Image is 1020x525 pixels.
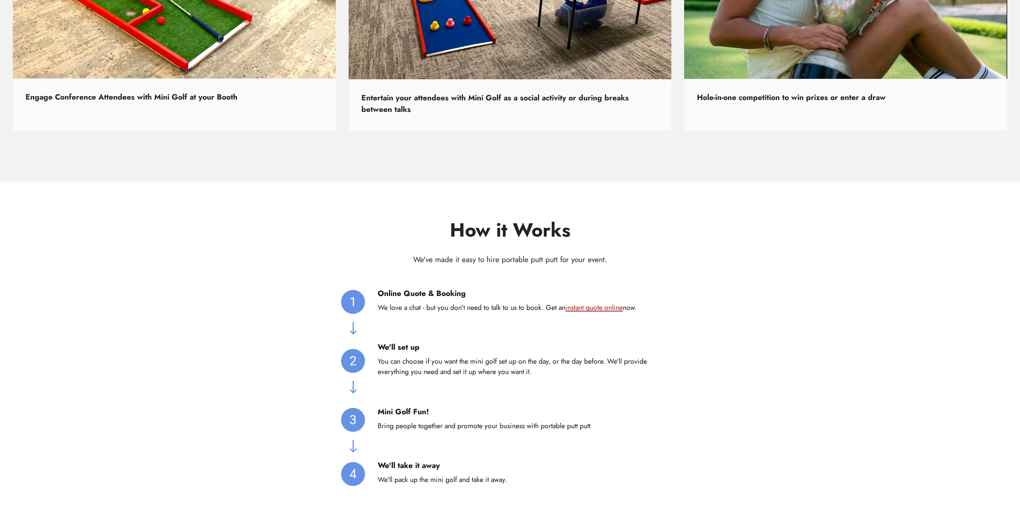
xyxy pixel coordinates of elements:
h5: We love a chat - but you don't need to talk to us to book. Get an now. [378,302,637,313]
strong: Engage Conference Attendees with Mini Golf at your Booth [25,91,237,102]
h5: You can choose if you want the mini golf set up on the day, or the day before. We'll provide ever... [378,356,679,377]
p: We've made it easy to hire portable putt putt for your event. [319,254,701,265]
strong: We'll take it away [378,460,440,471]
h5: Bring people together and promote your business with portable putt putt [378,421,590,431]
a: instant quote online [565,302,623,313]
strong: How it Works [450,216,571,244]
strong: Hole-in-one competition to win prizes or enter a draw [697,92,886,103]
strong: Entertain your attendees with Mini Golf as a social activity or during breaks between talks [361,92,629,115]
span: 2 [349,351,357,370]
span: 3 [349,410,357,429]
strong: Online Quote & Booking [378,288,466,299]
span: 4 [349,464,357,484]
strong: Mini Golf Fun! [378,406,429,417]
span: 1 [349,292,357,311]
strong: We'll set up [378,341,420,353]
h5: We'll pack up the mini golf and take it away. [378,474,507,485]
